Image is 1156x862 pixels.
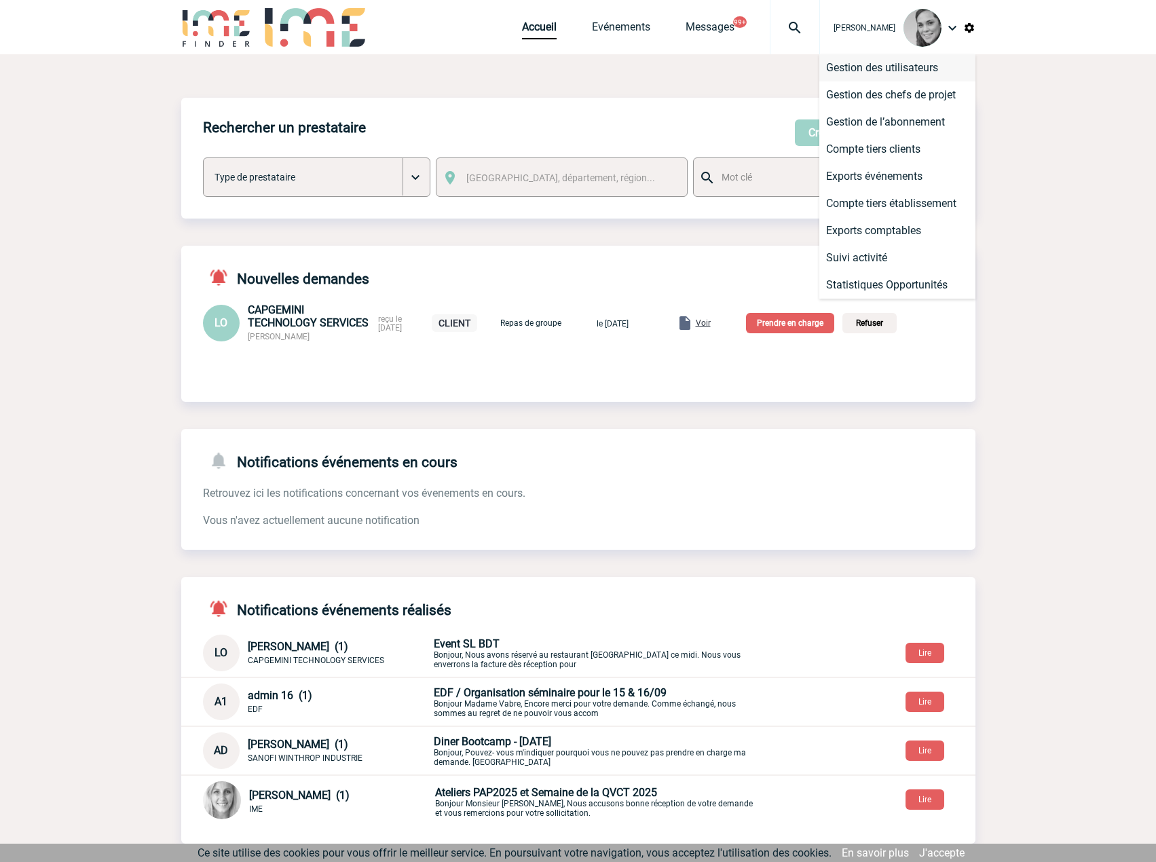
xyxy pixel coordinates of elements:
a: Gestion de l’abonnement [819,109,975,136]
span: Diner Bootcamp - [DATE] [434,735,551,748]
span: CAPGEMINI TECHNOLOGY SERVICES [248,303,369,329]
span: SANOFI WINTHROP INDUSTRIE [248,753,362,763]
img: 101029-0.jpg [203,781,241,819]
p: Refuser [842,313,897,333]
p: Bonjour, Pouvez- vous m'indiquer pourquoi vous ne pouvez pas prendre en charge ma demande. [GEOGR... [434,735,753,767]
img: folder.png [677,315,693,331]
a: Gestion des chefs de projet [819,81,975,109]
p: CLIENT [432,314,477,332]
span: [PERSON_NAME] [248,332,310,341]
span: Retrouvez ici les notifications concernant vos évenements en cours. [203,487,525,500]
span: reçu le [DATE] [378,314,402,333]
div: Conversation privée : Client - Agence [203,781,975,822]
a: J'accepte [919,846,965,859]
a: Compte tiers clients [819,136,975,163]
a: Lire [895,694,955,707]
span: A1 [215,695,227,708]
a: Suivi activité [819,244,975,271]
a: Lire [895,645,955,658]
span: [PERSON_NAME] (1) [248,738,348,751]
p: Bonjour Monsieur [PERSON_NAME], Nous accusons bonne réception de votre demande et vous remercions... [435,786,754,818]
span: Event SL BDT [434,637,500,650]
div: Conversation privée : Client - Agence [203,683,975,720]
span: CAPGEMINI TECHNOLOGY SERVICES [248,656,384,665]
img: notifications-active-24-px-r.png [208,267,237,287]
p: Bonjour Madame Vabre, Encore merci pour votre demande. Comme échangé, nous sommes au regret de ne... [434,686,753,718]
img: 94297-0.png [903,9,941,47]
span: [GEOGRAPHIC_DATA], département, région... [466,172,655,183]
a: Statistiques Opportunités [819,271,975,299]
a: Evénements [592,20,650,39]
span: Vous n'avez actuellement aucune notification [203,514,419,527]
h4: Nouvelles demandes [203,267,369,287]
span: Ateliers PAP2025 et Semaine de la QVCT 2025 [435,786,657,799]
p: Bonjour, Nous avons réservé au restaurant [GEOGRAPHIC_DATA] ce midi. Nous vous enverrons la factu... [434,637,753,669]
a: Exports comptables [819,217,975,244]
h4: Rechercher un prestataire [203,119,366,136]
button: 99+ [733,16,747,28]
a: [PERSON_NAME] (1) IME Ateliers PAP2025 et Semaine de la QVCT 2025Bonjour Monsieur [PERSON_NAME], ... [203,794,754,807]
img: notifications-active-24-px-r.png [208,599,237,618]
span: IME [249,804,263,814]
a: Gestion des utilisateurs [819,54,975,81]
div: Conversation privée : Client - Agence [203,635,975,671]
a: Voir [644,316,713,329]
p: Repas de groupe [497,318,565,328]
button: Lire [906,789,944,810]
a: Accueil [522,20,557,39]
span: LO [215,646,227,659]
a: En savoir plus [842,846,909,859]
span: [PERSON_NAME] (1) [249,789,350,802]
a: A1 admin 16 (1) EDF EDF / Organisation séminaire pour le 15 & 16/09Bonjour Madame Vabre, Encore m... [203,694,753,707]
div: Conversation privée : Client - Agence [203,732,975,769]
span: LO [215,316,227,329]
input: Mot clé [718,168,879,186]
button: Lire [906,692,944,712]
a: Lire [895,743,955,756]
h4: Notifications événements réalisés [203,599,451,618]
img: notifications-24-px-g.png [208,451,237,470]
span: [PERSON_NAME] (1) [248,640,348,653]
a: Messages [686,20,734,39]
a: LO [PERSON_NAME] (1) CAPGEMINI TECHNOLOGY SERVICES Event SL BDTBonjour, Nous avons réservé au res... [203,645,753,658]
img: IME-Finder [181,8,252,47]
span: Ce site utilise des cookies pour vous offrir le meilleur service. En poursuivant votre navigation... [198,846,832,859]
button: Lire [906,741,944,761]
span: EDF / Organisation séminaire pour le 15 & 16/09 [434,686,667,699]
span: AD [214,744,228,757]
h4: Notifications événements en cours [203,451,458,470]
span: Voir [696,318,711,328]
span: [PERSON_NAME] [834,23,895,33]
a: Compte tiers établissement [819,190,975,217]
a: AD [PERSON_NAME] (1) SANOFI WINTHROP INDUSTRIE Diner Bootcamp - [DATE]Bonjour, Pouvez- vous m'ind... [203,743,753,756]
a: Lire [895,792,955,805]
button: Lire [906,643,944,663]
span: admin 16 (1) [248,689,312,702]
a: Exports événements [819,163,975,190]
p: Prendre en charge [746,313,834,333]
span: EDF [248,705,263,714]
span: le [DATE] [597,319,629,329]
